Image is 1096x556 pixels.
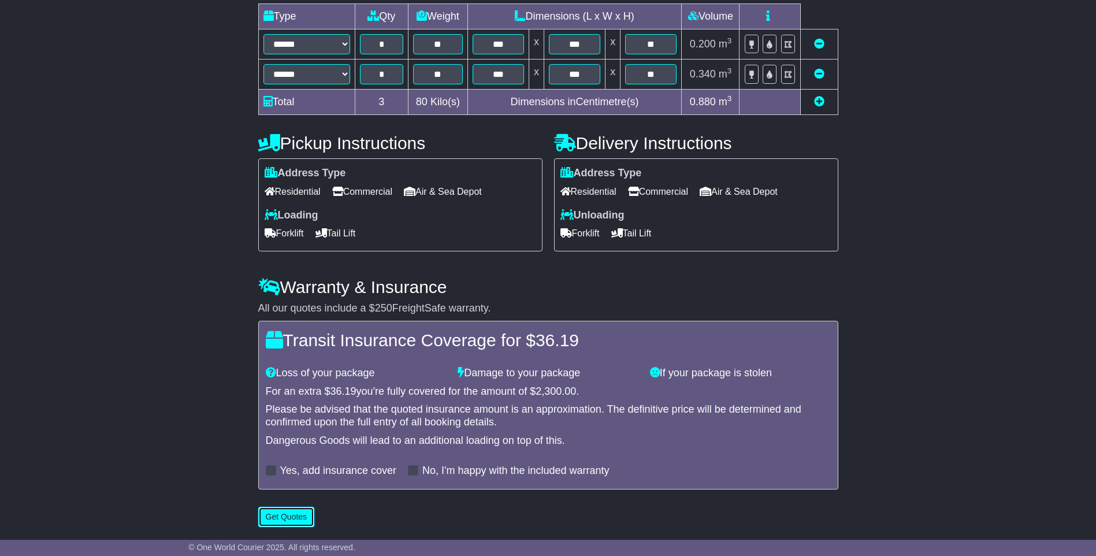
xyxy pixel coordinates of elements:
[355,4,408,29] td: Qty
[258,4,355,29] td: Type
[719,38,732,50] span: m
[560,183,616,201] span: Residential
[719,96,732,108] span: m
[605,29,621,60] td: x
[266,403,831,428] div: Please be advised that the quoted insurance amount is an approximation. The definitive price will...
[315,224,356,242] span: Tail Lift
[332,183,392,201] span: Commercial
[628,183,688,201] span: Commercial
[404,183,482,201] span: Air & Sea Depot
[611,224,652,242] span: Tail Lift
[258,134,543,153] h4: Pickup Instructions
[258,277,838,296] h4: Warranty & Insurance
[560,209,625,222] label: Unloading
[330,386,356,397] span: 36.19
[188,543,355,552] span: © One World Courier 2025. All rights reserved.
[727,66,732,75] sup: 3
[375,302,392,314] span: 250
[452,367,644,380] div: Damage to your package
[690,96,716,108] span: 0.880
[554,134,838,153] h4: Delivery Instructions
[280,465,396,477] label: Yes, add insurance cover
[727,36,732,45] sup: 3
[266,435,831,447] div: Dangerous Goods will lead to an additional loading on top of this.
[605,60,621,90] td: x
[265,209,318,222] label: Loading
[265,167,346,180] label: Address Type
[467,90,682,115] td: Dimensions in Centimetre(s)
[814,38,824,50] a: Remove this item
[408,4,468,29] td: Weight
[266,386,831,398] div: For an extra $ you're fully covered for the amount of $ .
[644,367,837,380] div: If your package is stolen
[260,367,452,380] div: Loss of your package
[416,96,428,108] span: 80
[814,68,824,80] a: Remove this item
[408,90,468,115] td: Kilo(s)
[265,224,304,242] span: Forklift
[467,4,682,29] td: Dimensions (L x W x H)
[560,167,642,180] label: Address Type
[814,96,824,108] a: Add new item
[258,90,355,115] td: Total
[355,90,408,115] td: 3
[258,507,315,527] button: Get Quotes
[719,68,732,80] span: m
[258,302,838,315] div: All our quotes include a $ FreightSafe warranty.
[682,4,740,29] td: Volume
[266,331,831,350] h4: Transit Insurance Coverage for $
[690,68,716,80] span: 0.340
[536,331,579,350] span: 36.19
[690,38,716,50] span: 0.200
[529,29,544,60] td: x
[529,60,544,90] td: x
[560,224,600,242] span: Forklift
[536,386,576,397] span: 2,300.00
[700,183,778,201] span: Air & Sea Depot
[422,465,610,477] label: No, I'm happy with the included warranty
[265,183,321,201] span: Residential
[727,94,732,103] sup: 3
